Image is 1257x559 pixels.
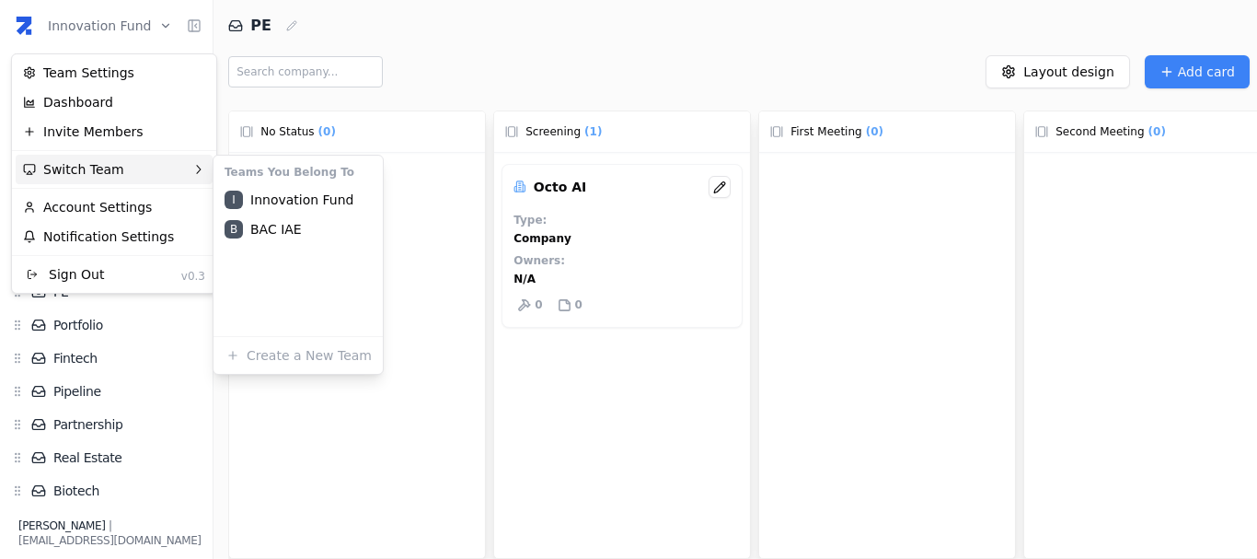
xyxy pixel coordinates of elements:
div: Create a New Team [217,341,379,370]
div: Teams You Belong To [217,159,379,185]
div: Innovation Fund [11,53,217,294]
div: v0.3 [181,265,205,284]
a: Account Settings [16,192,213,222]
a: Notification Settings [16,222,213,251]
div: B [225,220,243,239]
a: Dashboard [16,87,213,117]
div: BAC IAE [217,215,379,244]
a: IInnovation Fund [217,185,379,215]
a: Invite Members [16,117,213,146]
div: Switch Team [16,155,213,184]
a: Team Settings [16,58,213,87]
div: I [225,191,243,209]
a: BBAC IAE [217,215,379,244]
div: Innovation Fund [217,185,379,215]
div: Sign Out [23,265,104,284]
